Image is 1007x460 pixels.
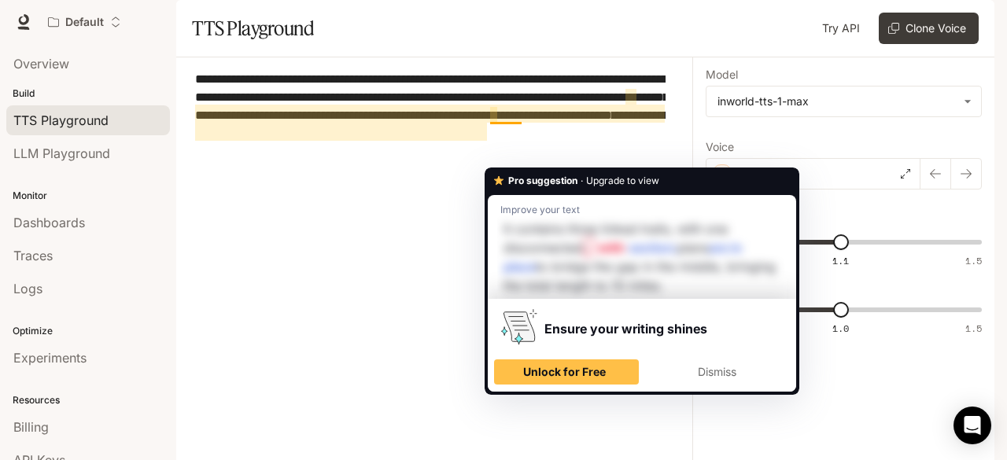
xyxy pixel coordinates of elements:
a: Try API [816,13,866,44]
div: Open Intercom Messenger [954,407,991,444]
span: 1.0 [832,322,849,335]
span: 1.1 [832,254,849,267]
p: Voice [706,142,734,153]
p: Default [65,16,104,29]
button: Clone Voice [879,13,979,44]
p: Model [706,69,738,80]
span: 1.5 [965,322,982,335]
h1: TTS Playground [192,13,314,44]
span: 1.5 [965,254,982,267]
div: inworld-tts-1-max [717,94,956,109]
button: Open workspace menu [41,6,128,38]
p: JB NEW 1 [738,166,788,182]
div: inworld-tts-1-max [706,86,981,116]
